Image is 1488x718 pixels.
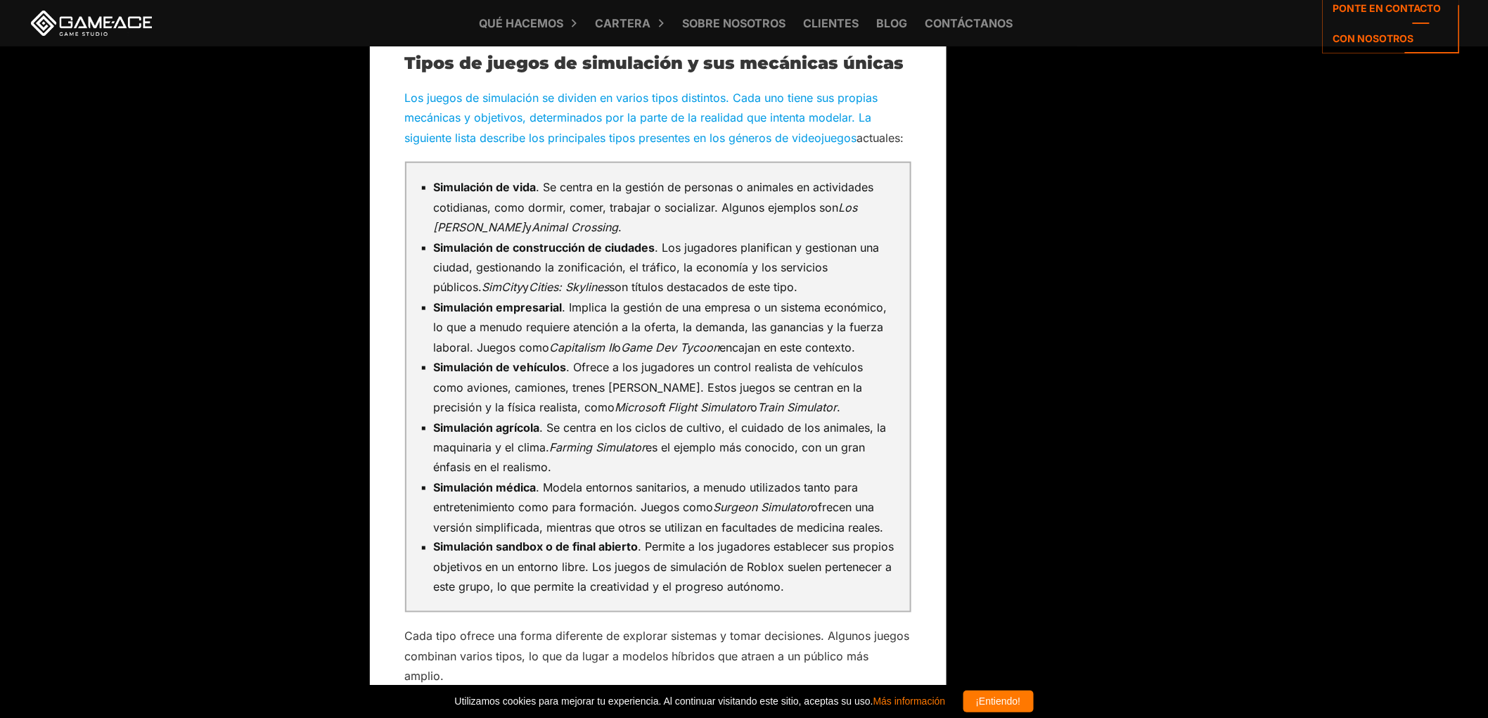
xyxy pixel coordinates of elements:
font: . Ofrece a los jugadores un control realista de vehículos como aviones, camiones, trenes [PERSON_... [434,360,864,414]
font: Train Simulator [758,400,838,414]
font: Simulación empresarial [434,300,563,314]
font: . [838,400,841,414]
font: Contáctanos [925,16,1013,30]
font: Simulación sandbox o de final abierto [434,540,639,554]
font: Farming Simulator [550,440,646,454]
font: Los [PERSON_NAME] [434,200,858,234]
font: Surgeon Simulator [714,500,812,514]
font: Cada tipo ofrece una forma diferente de explorar sistemas y tomar decisiones. Algunos juegos comb... [405,629,910,684]
font: : [901,131,904,145]
font: y [526,220,532,234]
font: Game Dev Tycoon [622,340,720,354]
font: . Permite a los jugadores establecer sus propios objetivos en un entorno libre. Los juegos de sim... [434,540,894,594]
font: son títulos destacados de este tipo. [610,280,798,294]
font: Qué hacemos [479,16,563,30]
font: y [523,280,530,294]
font: Cities: Skylines [530,280,610,294]
font: Sobre nosotros [682,16,785,30]
font: Simulación de vehículos [434,360,567,374]
font: . Se centra en la gestión de personas o animales en actividades cotidianas, como dormir, comer, t... [434,180,874,214]
font: . Implica la gestión de una empresa o un sistema económico, lo que a menudo requiere atención a l... [434,300,887,354]
font: es el ejemplo más conocido, con un gran énfasis en el realismo. [434,440,866,474]
font: Simulación agrícola [434,421,540,435]
font: Simulación médica [434,480,537,494]
a: Los juegos de simulación se dividen en varios tipos distintos. Cada uno tiene sus propias mecánic... [405,91,878,145]
font: actuales [857,131,901,145]
font: o [751,400,758,414]
font: . Se centra en los ciclos de cultivo, el cuidado de los animales, la maquinaria y el clima. [434,421,887,454]
font: Capitalism II [550,340,615,354]
font: ¡Entiendo! [976,695,1021,707]
font: ofrecen una versión simplificada, mientras que otros se utilizan en facultades de medicina reales. [434,500,884,534]
font: Blog [876,16,907,30]
font: . [619,220,622,234]
font: encajan en este contexto. [720,340,856,354]
font: Simulación de construcción de ciudades [434,241,655,255]
font: Cartera [595,16,650,30]
font: Tipos de juegos de simulación y sus mecánicas únicas [405,53,904,73]
font: Microsoft Flight Simulator [615,400,751,414]
font: Clientes [803,16,859,30]
font: Utilizamos cookies para mejorar tu experiencia. Al continuar visitando este sitio, aceptas su uso. [455,695,873,707]
font: . Los jugadores planifican y gestionan una ciudad, gestionando la zonificación, el tráfico, la ec... [434,241,880,295]
font: Simulación de vida [434,180,537,194]
font: . Modela entornos sanitarios, a menudo utilizados tanto para entretenimiento como para formación.... [434,480,859,514]
font: SimCity [482,280,523,294]
font: o [615,340,622,354]
font: Animal Crossing [532,220,619,234]
a: Más información [873,695,946,707]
